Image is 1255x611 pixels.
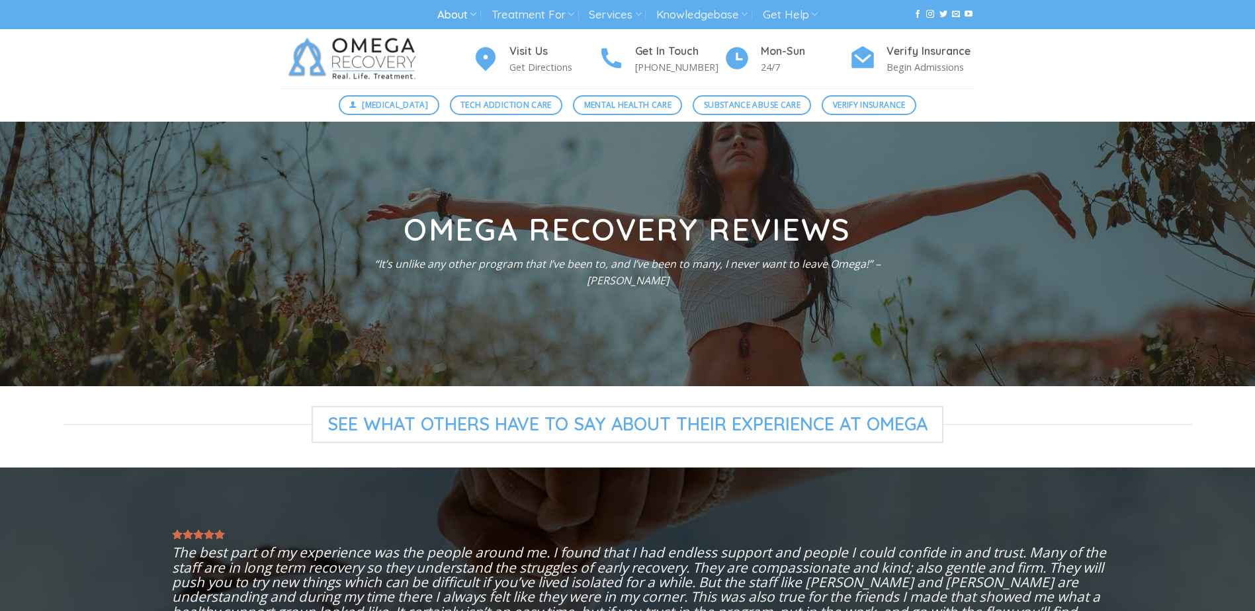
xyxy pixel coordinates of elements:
a: Visit Us Get Directions [472,43,598,75]
a: Follow on Facebook [914,10,922,19]
a: Get Help [763,3,818,27]
span: Mental Health Care [584,99,671,111]
img: Omega Recovery [281,29,429,89]
a: Knowledgebase [656,3,748,27]
a: Mental Health Care [573,95,682,115]
strong: Omega Recovery Reviews [404,210,851,249]
span: Substance Abuse Care [704,99,801,111]
span: See what others have to say about their experience at omega [312,406,943,443]
span: Tech Addiction Care [460,99,552,111]
p: Begin Admissions [887,60,975,75]
h4: Verify Insurance [887,43,975,60]
a: Follow on Twitter [939,10,947,19]
a: Verify Insurance [822,95,916,115]
span: [MEDICAL_DATA] [362,99,428,111]
span: Verify Insurance [833,99,906,111]
p: Get Directions [509,60,598,75]
a: Get In Touch [PHONE_NUMBER] [598,43,724,75]
a: Verify Insurance Begin Admissions [849,43,975,75]
a: Follow on YouTube [965,10,973,19]
p: 24/7 [761,60,849,75]
h4: Visit Us [509,43,598,60]
a: About [437,3,476,27]
a: Tech Addiction Care [450,95,563,115]
h4: Get In Touch [635,43,724,60]
a: Send us an email [952,10,960,19]
a: Substance Abuse Care [693,95,811,115]
h4: Mon-Sun [761,43,849,60]
p: [PHONE_NUMBER] [635,60,724,75]
a: Services [589,3,641,27]
a: Follow on Instagram [926,10,934,19]
i: “It’s unlike any other program that I’ve been to, and I’ve been to many, I never want to leave Om... [374,256,881,288]
a: Treatment For [492,3,574,27]
a: [MEDICAL_DATA] [339,95,439,115]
